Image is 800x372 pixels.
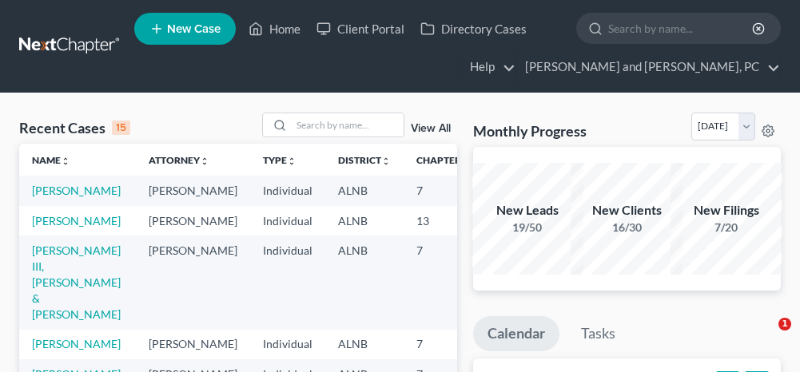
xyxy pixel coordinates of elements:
[404,330,484,359] td: 7
[292,113,404,137] input: Search by name...
[472,220,583,235] div: 19/50
[325,206,404,235] td: ALNB
[608,14,754,43] input: Search by name...
[136,176,250,205] td: [PERSON_NAME]
[416,154,471,166] a: Chapterunfold_more
[778,318,791,330] span: 1
[325,235,404,329] td: ALNB
[338,154,391,166] a: Districtunfold_more
[404,176,484,205] td: 7
[32,154,70,166] a: Nameunfold_more
[250,330,325,359] td: Individual
[517,53,780,81] a: [PERSON_NAME] and [PERSON_NAME], PC
[250,176,325,205] td: Individual
[671,220,782,235] div: 7/20
[250,235,325,329] td: Individual
[472,201,583,220] div: New Leads
[287,156,297,166] i: unfold_more
[32,214,121,228] a: [PERSON_NAME]
[250,206,325,235] td: Individual
[167,23,221,35] span: New Case
[19,118,130,137] div: Recent Cases
[149,154,209,166] a: Attorneyunfold_more
[325,176,404,205] td: ALNB
[61,156,70,166] i: unfold_more
[32,243,121,321] a: [PERSON_NAME] III, [PERSON_NAME] & [PERSON_NAME]
[462,53,515,81] a: Help
[404,235,484,329] td: 7
[325,330,404,359] td: ALNB
[241,14,308,43] a: Home
[263,154,297,166] a: Typeunfold_more
[32,337,121,350] a: [PERSON_NAME]
[308,14,412,43] a: Client Portal
[412,14,535,43] a: Directory Cases
[404,206,484,235] td: 13
[32,184,121,197] a: [PERSON_NAME]
[571,220,683,235] div: 16/30
[200,156,209,166] i: unfold_more
[567,316,630,351] a: Tasks
[671,201,782,220] div: New Filings
[381,156,391,166] i: unfold_more
[136,330,250,359] td: [PERSON_NAME]
[473,121,587,140] h3: Monthly Progress
[136,206,250,235] td: [PERSON_NAME]
[473,316,559,351] a: Calendar
[571,201,683,220] div: New Clients
[136,235,250,329] td: [PERSON_NAME]
[411,123,451,134] a: View All
[112,121,130,135] div: 15
[746,318,784,356] iframe: Intercom live chat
